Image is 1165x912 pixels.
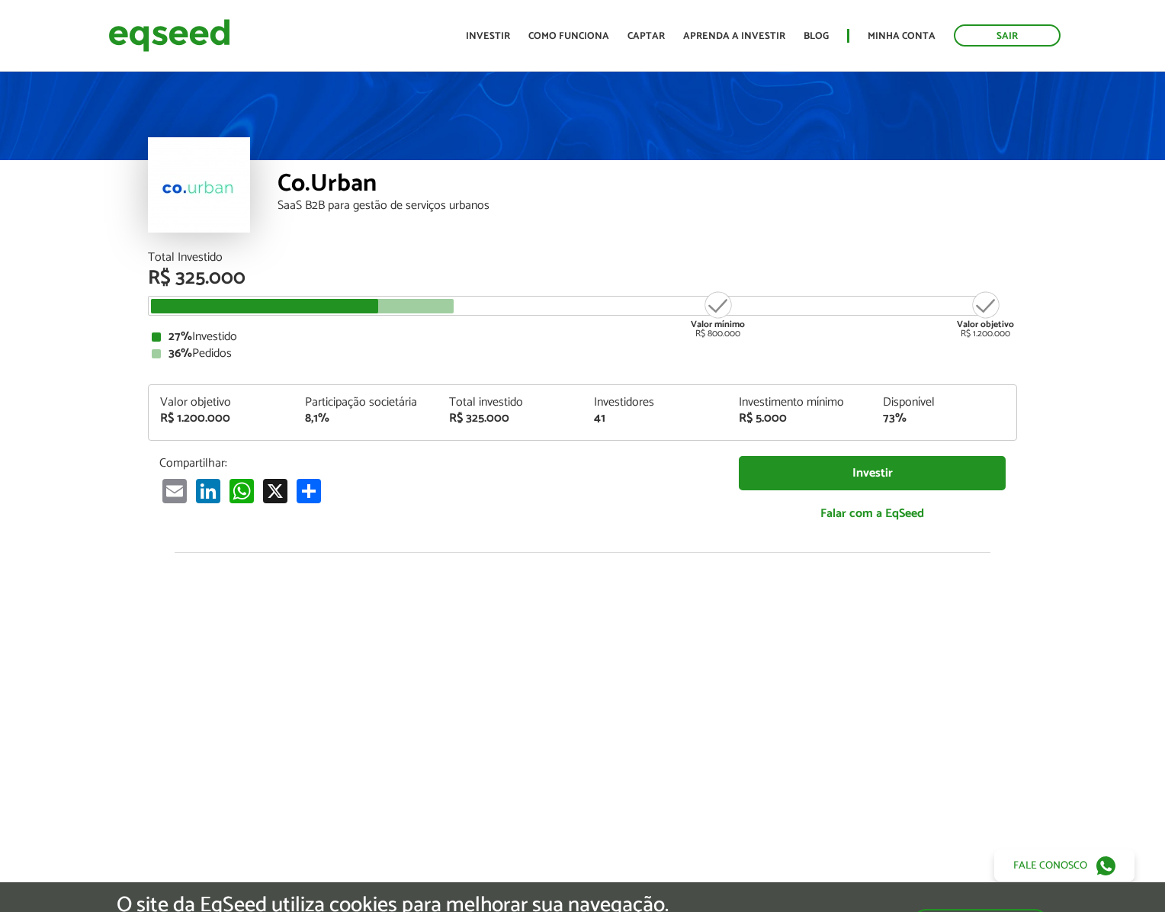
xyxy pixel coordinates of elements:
[994,849,1135,881] a: Fale conosco
[278,172,1017,200] div: Co.Urban
[148,268,1017,288] div: R$ 325.000
[739,413,861,425] div: R$ 5.000
[305,413,427,425] div: 8,1%
[627,31,665,41] a: Captar
[957,317,1014,332] strong: Valor objetivo
[260,478,290,503] a: X
[466,31,510,41] a: Investir
[594,397,716,409] div: Investidores
[689,290,746,339] div: R$ 800.000
[160,397,282,409] div: Valor objetivo
[193,478,223,503] a: LinkedIn
[278,200,1017,212] div: SaaS B2B para gestão de serviços urbanos
[294,478,324,503] a: Share
[739,498,1006,529] a: Falar com a EqSeed
[305,397,427,409] div: Participação societária
[159,456,716,470] p: Compartilhar:
[739,456,1006,490] a: Investir
[159,478,190,503] a: Email
[594,413,716,425] div: 41
[868,31,936,41] a: Minha conta
[528,31,609,41] a: Como funciona
[449,413,571,425] div: R$ 325.000
[804,31,829,41] a: Blog
[954,24,1061,47] a: Sair
[691,317,745,332] strong: Valor mínimo
[168,343,192,364] strong: 36%
[883,413,1005,425] div: 73%
[226,478,257,503] a: WhatsApp
[449,397,571,409] div: Total investido
[739,397,861,409] div: Investimento mínimo
[168,326,192,347] strong: 27%
[152,331,1013,343] div: Investido
[160,413,282,425] div: R$ 1.200.000
[152,348,1013,360] div: Pedidos
[883,397,1005,409] div: Disponível
[148,252,1017,264] div: Total Investido
[957,290,1014,339] div: R$ 1.200.000
[108,15,230,56] img: EqSeed
[683,31,785,41] a: Aprenda a investir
